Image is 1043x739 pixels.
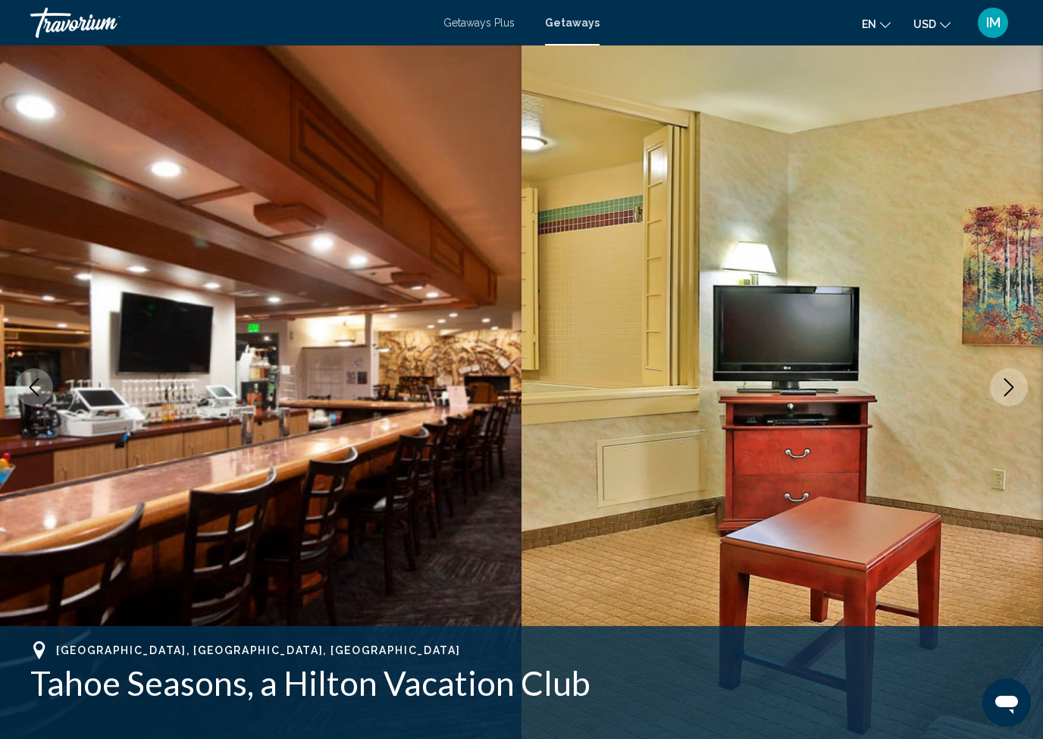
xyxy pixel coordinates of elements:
[30,663,1013,703] h1: Tahoe Seasons, a Hilton Vacation Club
[913,13,951,35] button: Change currency
[30,8,428,38] a: Travorium
[973,7,1013,39] button: User Menu
[15,368,53,406] button: Previous image
[545,17,600,29] a: Getaways
[862,18,876,30] span: en
[443,17,515,29] a: Getaways Plus
[913,18,936,30] span: USD
[56,644,460,656] span: [GEOGRAPHIC_DATA], [GEOGRAPHIC_DATA], [GEOGRAPHIC_DATA]
[862,13,891,35] button: Change language
[990,368,1028,406] button: Next image
[982,678,1031,727] iframe: Button to launch messaging window
[986,15,1001,30] span: IM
